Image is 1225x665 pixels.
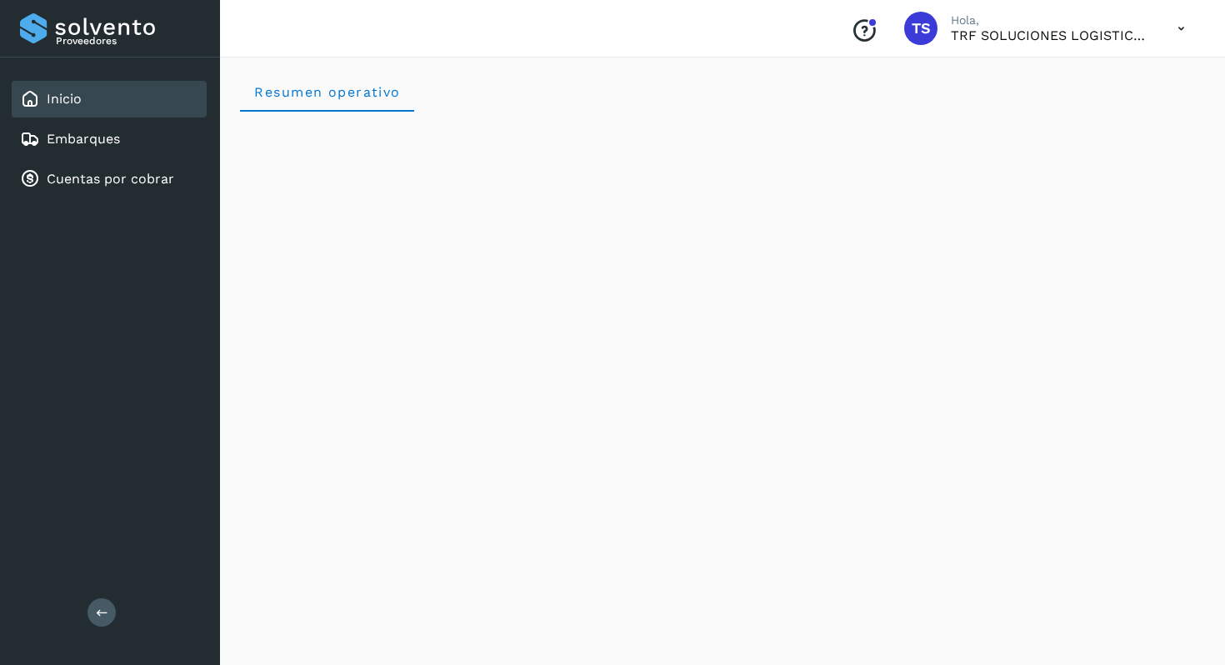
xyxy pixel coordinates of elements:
[951,13,1151,27] p: Hola,
[253,84,401,100] span: Resumen operativo
[12,161,207,197] div: Cuentas por cobrar
[12,81,207,117] div: Inicio
[12,121,207,157] div: Embarques
[47,131,120,147] a: Embarques
[47,171,174,187] a: Cuentas por cobrar
[56,35,200,47] p: Proveedores
[951,27,1151,43] p: TRF SOLUCIONES LOGISTICAS SA DE CV
[47,91,82,107] a: Inicio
